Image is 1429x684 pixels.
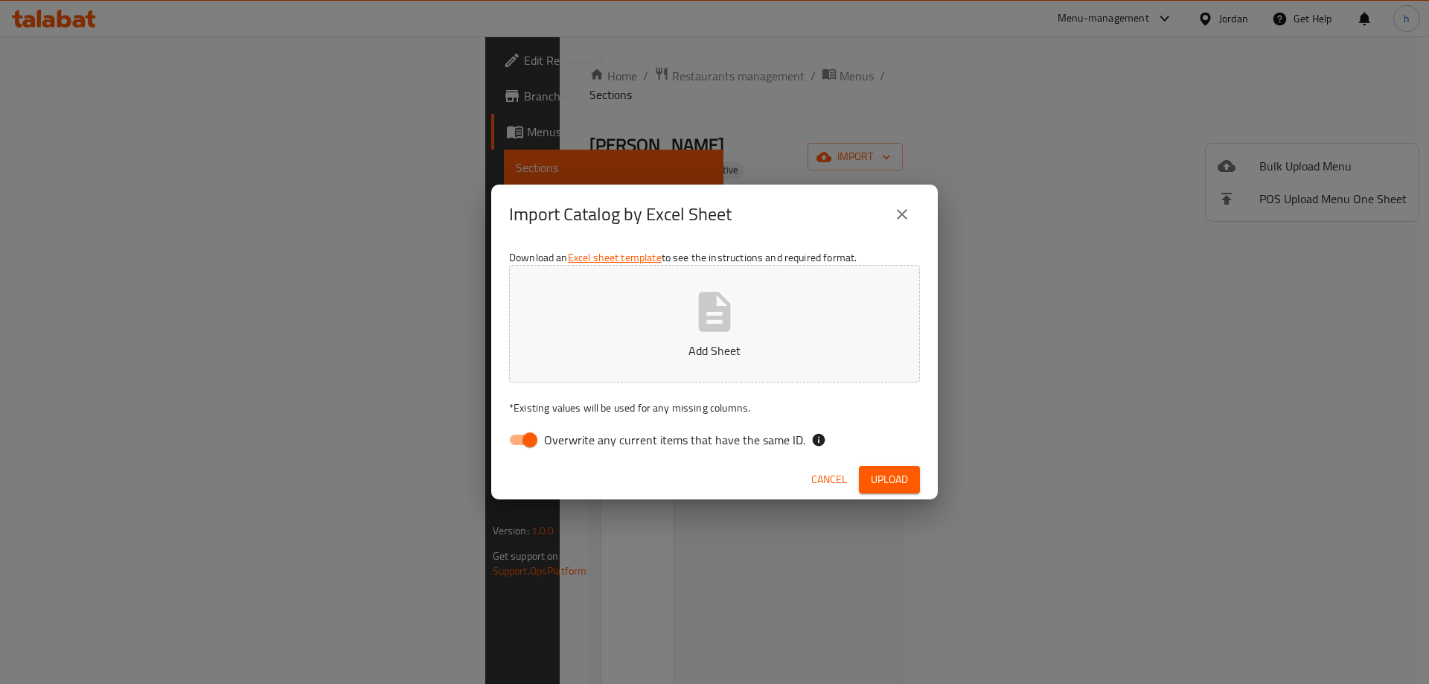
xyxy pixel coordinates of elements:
[509,265,920,383] button: Add Sheet
[532,342,897,359] p: Add Sheet
[509,400,920,415] p: Existing values will be used for any missing columns.
[491,244,938,460] div: Download an to see the instructions and required format.
[871,470,908,489] span: Upload
[509,202,732,226] h2: Import Catalog by Excel Sheet
[811,432,826,447] svg: If the overwrite option isn't selected, then the items that match an existing ID will be ignored ...
[884,196,920,232] button: close
[805,466,853,493] button: Cancel
[811,470,847,489] span: Cancel
[568,248,662,267] a: Excel sheet template
[544,431,805,449] span: Overwrite any current items that have the same ID.
[859,466,920,493] button: Upload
